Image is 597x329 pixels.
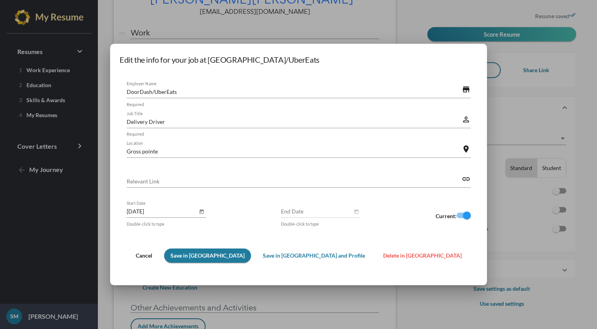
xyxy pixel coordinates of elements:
[263,252,365,259] span: Save in [GEOGRAPHIC_DATA] and Profile
[136,252,152,259] span: Cancel
[198,207,206,215] button: Open calendar
[120,53,477,66] h1: Edit the info for your job at [GEOGRAPHIC_DATA]/UberEats
[127,118,462,126] input: Job Title
[127,207,198,215] input: Start Date
[281,220,319,228] mat-hint: Double-click to type
[462,115,470,124] mat-icon: perm_identity
[164,249,251,263] button: Save in [GEOGRAPHIC_DATA]
[127,147,462,155] input: Location
[127,220,165,228] mat-hint: Double-click to type
[436,213,457,219] strong: Current:
[462,144,470,154] mat-icon: location_on
[281,207,352,215] input: End Date
[462,174,470,184] mat-icon: link
[462,85,470,94] mat-icon: store
[127,177,462,185] input: Relevant Link
[352,207,360,215] button: Open calendar
[127,130,144,138] mat-hint: Required
[256,249,371,263] button: Save in [GEOGRAPHIC_DATA] and Profile
[377,249,468,263] button: Delete in [GEOGRAPHIC_DATA]
[383,252,462,259] span: Delete in [GEOGRAPHIC_DATA]
[170,252,245,259] span: Save in [GEOGRAPHIC_DATA]
[127,101,144,109] mat-hint: Required
[127,88,462,96] input: Employer Name
[129,249,159,263] button: Cancel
